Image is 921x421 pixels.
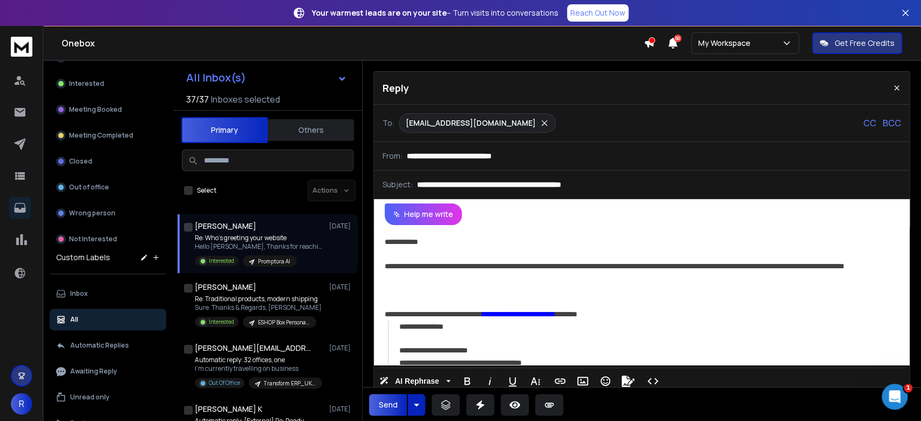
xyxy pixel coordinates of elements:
iframe: Intercom live chat [882,384,908,410]
button: Underline (Ctrl+U) [502,370,523,392]
p: Re: Traditional products, modern shipping [195,295,322,303]
button: Emoticons [595,370,616,392]
p: Wrong person [69,209,115,218]
p: BCC [883,117,901,130]
p: All [70,315,78,324]
button: Code View [643,370,663,392]
button: Primary [181,117,268,143]
span: 37 / 37 [186,93,209,106]
strong: Your warmest leads are on your site [312,8,447,18]
button: AI Rephrase [377,370,453,392]
p: From: [383,151,402,161]
label: Select [197,186,216,195]
button: Out of office [50,176,166,198]
p: Reply [383,80,409,96]
button: Automatic Replies [50,335,166,356]
span: AI Rephrase [393,377,441,386]
button: R [11,393,32,415]
button: Wrong person [50,202,166,224]
h1: [PERSON_NAME] [195,221,256,232]
p: Inbox [70,289,88,298]
p: Re: Who’s greeting your website [195,234,324,242]
button: Meeting Completed [50,125,166,146]
p: Sure. Thanks & Regards, [PERSON_NAME] [195,303,322,312]
button: Insert Image (Ctrl+P) [572,370,593,392]
p: Interested [69,79,104,88]
button: Not Interested [50,228,166,250]
button: Help me write [385,203,462,225]
p: Unread only [70,393,110,402]
p: Out of office [69,183,109,192]
h3: Custom Labels [56,252,110,263]
button: Awaiting Reply [50,361,166,382]
p: Subject: [383,179,413,190]
button: All Inbox(s) [178,67,356,89]
p: [DATE] [329,405,353,413]
p: Closed [69,157,92,166]
span: 1 [904,384,912,392]
p: Get Free Credits [835,38,895,49]
img: logo [11,37,32,57]
p: Interested [209,257,234,265]
p: Hello [PERSON_NAME], Thanks for reaching [195,242,324,251]
p: CC [863,117,876,130]
p: I'm currently travelling on business [195,364,322,373]
button: Meeting Booked [50,99,166,120]
p: [DATE] [329,222,353,230]
h1: [PERSON_NAME][EMAIL_ADDRESS][PERSON_NAME][DOMAIN_NAME] [195,343,313,354]
p: Transform ERP_UK_Personalized [264,379,316,388]
span: 50 [674,35,681,42]
p: Awaiting Reply [70,367,117,376]
h1: Onebox [62,37,644,50]
p: – Turn visits into conversations [312,8,558,18]
button: Send [369,394,407,416]
p: Meeting Booked [69,105,122,114]
p: Automatic Replies [70,341,129,350]
button: Signature [618,370,638,392]
p: My Workspace [698,38,755,49]
p: Promptora AI [258,257,290,266]
button: All [50,309,166,330]
h1: All Inbox(s) [186,72,246,83]
p: Reach Out Now [570,8,625,18]
p: To: [383,118,394,128]
button: Inbox [50,283,166,304]
p: Not Interested [69,235,117,243]
button: Get Free Credits [812,32,902,54]
p: ESHOP Box Personalization_Opens_[DATE] [258,318,310,327]
button: Others [268,118,354,142]
p: Meeting Completed [69,131,133,140]
p: Automatic reply: 32 offices, one [195,356,322,364]
button: Interested [50,73,166,94]
p: [DATE] [329,344,353,352]
p: Out Of Office [209,379,240,387]
button: Insert Link (Ctrl+K) [550,370,570,392]
p: Interested [209,318,234,326]
p: [EMAIL_ADDRESS][DOMAIN_NAME] [406,118,536,128]
button: More Text [525,370,545,392]
button: Unread only [50,386,166,408]
h3: Inboxes selected [211,93,280,106]
button: Italic (Ctrl+I) [480,370,500,392]
a: Reach Out Now [567,4,629,22]
h1: [PERSON_NAME] [195,282,256,293]
h1: [PERSON_NAME] K [195,404,262,415]
p: [DATE] [329,283,353,291]
button: Closed [50,151,166,172]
